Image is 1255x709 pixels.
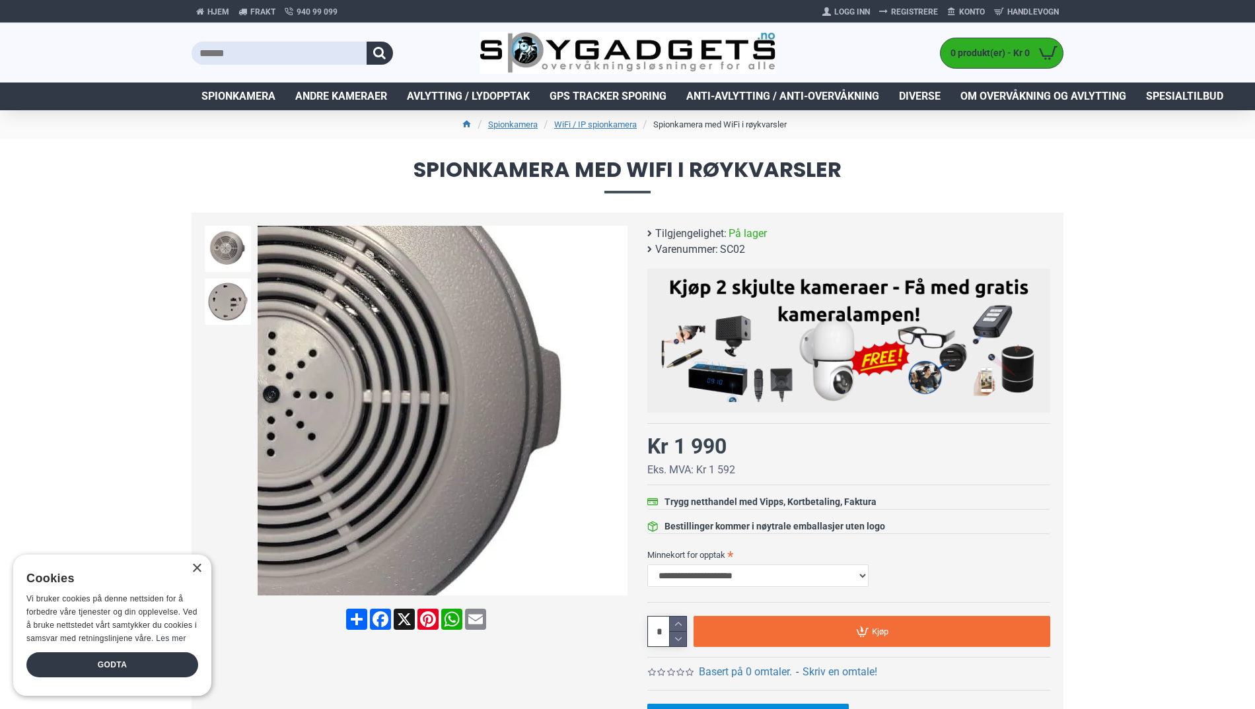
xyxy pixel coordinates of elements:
[950,83,1136,110] a: Om overvåkning og avlytting
[445,584,450,589] span: Go to slide 2
[26,652,198,677] div: Godta
[1136,83,1233,110] a: Spesialtilbud
[729,226,767,242] span: På lager
[803,664,877,680] a: Skriv en omtale!
[407,88,530,104] span: Avlytting / Lydopptak
[941,46,1033,60] span: 0 produkt(er) - Kr 0
[192,159,1063,193] span: Spionkamera med WiFi i røykvarsler
[941,38,1063,68] a: 0 produkt(er) - Kr 0
[818,1,875,22] a: Logg Inn
[156,634,186,643] a: Les mer, opens a new window
[369,609,392,630] a: Facebook
[297,6,338,18] span: 940 99 099
[295,88,387,104] span: Andre kameraer
[345,609,369,630] a: Share
[205,279,251,325] img: Spionkamera med WiFi i røykvarsler
[647,430,727,462] div: Kr 1 990
[550,88,666,104] span: GPS Tracker Sporing
[834,6,870,18] span: Logg Inn
[943,1,989,22] a: Konto
[480,32,776,75] img: SpyGadgets.no
[464,609,487,630] a: Email
[26,594,197,642] span: Vi bruker cookies på denne nettsiden for å forbedre våre tjenester og din opplevelse. Ved å bruke...
[26,564,190,593] div: Cookies
[655,242,718,257] b: Varenummer:
[891,6,938,18] span: Registrere
[655,226,727,242] b: Tilgjengelighet:
[416,609,440,630] a: Pinterest
[872,627,888,636] span: Kjøp
[192,564,201,574] div: Close
[647,544,1050,565] label: Minnekort for opptak
[676,83,889,110] a: Anti-avlytting / Anti-overvåkning
[207,6,229,18] span: Hjem
[664,520,885,533] div: Bestillinger kommer i nøytrale emballasjer uten logo
[201,88,275,104] span: Spionkamera
[899,88,941,104] span: Diverse
[699,664,792,680] a: Basert på 0 omtaler.
[1146,88,1223,104] span: Spesialtilbud
[686,88,879,104] span: Anti-avlytting / Anti-overvåkning
[720,242,745,257] span: SC02
[440,609,464,630] a: WhatsApp
[205,226,251,272] img: Spionkamera med WiFi i røykvarsler
[989,1,1063,22] a: Handlevogn
[258,226,627,595] img: Spionkamera med WiFi i røykvarsler
[604,399,627,422] div: Next slide
[664,495,877,509] div: Trygg netthandel med Vipps, Kortbetaling, Faktura
[397,83,540,110] a: Avlytting / Lydopptak
[554,118,637,131] a: WiFi / IP spionkamera
[258,399,281,422] div: Previous slide
[250,6,275,18] span: Frakt
[959,6,985,18] span: Konto
[796,665,799,678] b: -
[960,88,1126,104] span: Om overvåkning og avlytting
[657,275,1040,402] img: Kjøp 2 skjulte kameraer – Få med gratis kameralampe!
[889,83,950,110] a: Diverse
[540,83,676,110] a: GPS Tracker Sporing
[488,118,538,131] a: Spionkamera
[1007,6,1059,18] span: Handlevogn
[875,1,943,22] a: Registrere
[435,584,440,589] span: Go to slide 1
[285,83,397,110] a: Andre kameraer
[392,609,416,630] a: X
[192,83,285,110] a: Spionkamera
